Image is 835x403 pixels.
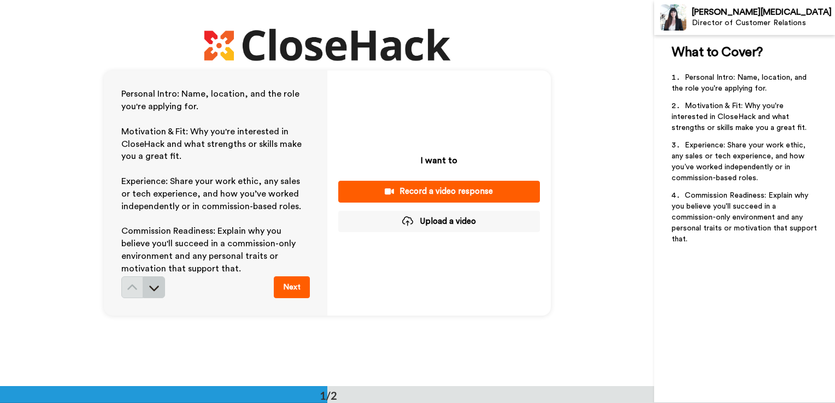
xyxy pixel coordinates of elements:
span: Personal Intro: Name, location, and the role you're applying for. [672,74,809,92]
span: Commission Readiness: Explain why you believe you'll succeed in a commission-only environment and... [121,227,298,273]
div: Record a video response [347,186,531,197]
p: I want to [421,154,457,167]
img: Profile Image [660,4,686,31]
button: Upload a video [338,211,540,232]
span: Motivation & Fit: Why you're interested in CloseHack and what strengths or skills make you a grea... [672,102,807,132]
button: Record a video response [338,181,540,202]
div: [PERSON_NAME][MEDICAL_DATA] [692,7,834,17]
span: Experience: Share your work ethic, any sales or tech experience, and how you’ve worked independen... [672,141,808,182]
button: Next [274,276,310,298]
div: Director of Customer Relations [692,19,834,28]
span: What to Cover? [672,46,762,59]
span: Experience: Share your work ethic, any sales or tech experience, and how you’ve worked independen... [121,177,302,211]
span: Motivation & Fit: Why you're interested in CloseHack and what strengths or skills make you a grea... [121,127,304,161]
div: 1/2 [302,388,355,403]
span: Commission Readiness: Explain why you believe you'll succeed in a commission-only environment and... [672,192,819,243]
span: Personal Intro: Name, location, and the role you're applying for. [121,90,302,111]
